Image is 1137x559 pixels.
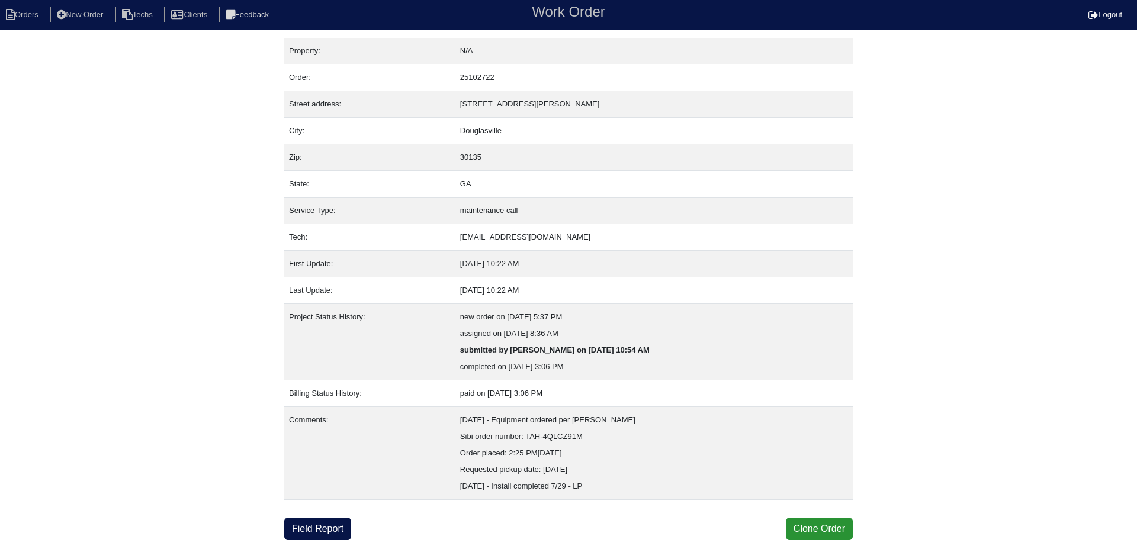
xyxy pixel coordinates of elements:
button: Clone Order [786,518,853,540]
div: completed on [DATE] 3:06 PM [460,358,848,375]
td: [DATE] 10:22 AM [455,277,853,304]
div: new order on [DATE] 5:37 PM [460,309,848,325]
td: [STREET_ADDRESS][PERSON_NAME] [455,91,853,118]
div: assigned on [DATE] 8:36 AM [460,325,848,342]
td: GA [455,171,853,198]
a: Logout [1088,10,1122,19]
td: Billing Status History: [284,380,455,407]
td: [EMAIL_ADDRESS][DOMAIN_NAME] [455,224,853,251]
td: Zip: [284,144,455,171]
td: Property: [284,38,455,64]
li: Techs [115,7,162,23]
li: New Order [50,7,113,23]
td: First Update: [284,251,455,277]
td: Service Type: [284,198,455,224]
a: New Order [50,10,113,19]
td: Last Update: [284,277,455,304]
td: Douglasville [455,118,853,144]
td: 25102722 [455,64,853,91]
td: Tech: [284,224,455,251]
a: Clients [164,10,217,19]
td: 30135 [455,144,853,171]
a: Field Report [284,518,351,540]
td: [DATE] - Equipment ordered per [PERSON_NAME] Sibi order number: TAH-4QLCZ91M Order placed: 2:25 P... [455,407,853,500]
li: Feedback [219,7,278,23]
li: Clients [164,7,217,23]
td: City: [284,118,455,144]
td: Project Status History: [284,304,455,380]
div: submitted by [PERSON_NAME] on [DATE] 10:54 AM [460,342,848,358]
td: Comments: [284,407,455,500]
td: [DATE] 10:22 AM [455,251,853,277]
td: maintenance call [455,198,853,224]
td: N/A [455,38,853,64]
td: Order: [284,64,455,91]
div: paid on [DATE] 3:06 PM [460,385,848,402]
a: Techs [115,10,162,19]
td: State: [284,171,455,198]
td: Street address: [284,91,455,118]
